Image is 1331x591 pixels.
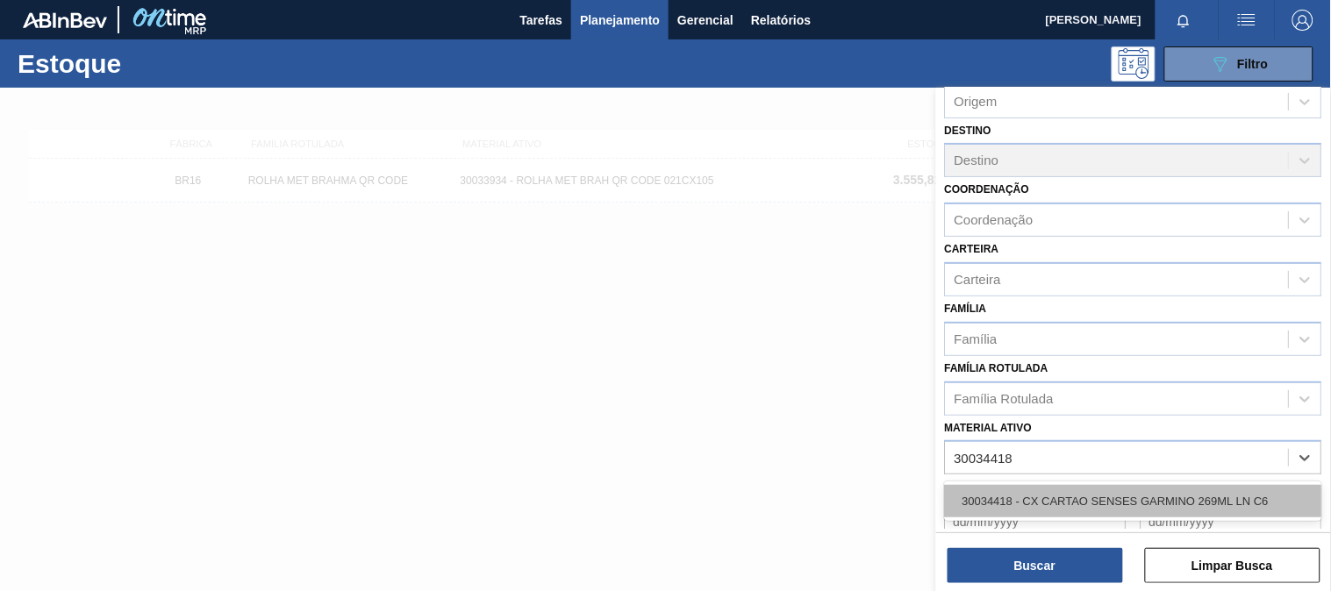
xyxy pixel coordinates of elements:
[1156,8,1212,32] button: Notificações
[945,422,1033,434] label: Material ativo
[677,10,733,31] span: Gerencial
[18,53,269,74] h1: Estoque
[23,12,107,28] img: TNhmsLtSVTkK8tSr43FrP2fwEKptu5GPRR3wAAAABJRU5ErkJggg==
[945,243,999,255] label: Carteira
[945,183,1030,196] label: Coordenação
[1236,10,1257,31] img: userActions
[955,331,998,346] div: Família
[955,213,1034,228] div: Coordenação
[580,10,660,31] span: Planejamento
[945,125,991,137] label: Destino
[519,10,562,31] span: Tarefas
[1238,57,1269,71] span: Filtro
[955,391,1054,406] div: Família Rotulada
[945,485,1322,517] div: 30034418 - CX CARTAO SENSES GARMINO 269ML LN C6
[1292,10,1313,31] img: Logout
[945,362,1048,374] label: Família Rotulada
[1164,46,1313,82] button: Filtro
[945,504,1127,539] input: dd/mm/yyyy
[1112,46,1156,82] div: Pogramando: nenhum usuário selecionado
[945,303,987,315] label: Família
[955,272,1001,287] div: Carteira
[1141,504,1322,539] input: dd/mm/yyyy
[955,94,998,109] div: Origem
[751,10,811,31] span: Relatórios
